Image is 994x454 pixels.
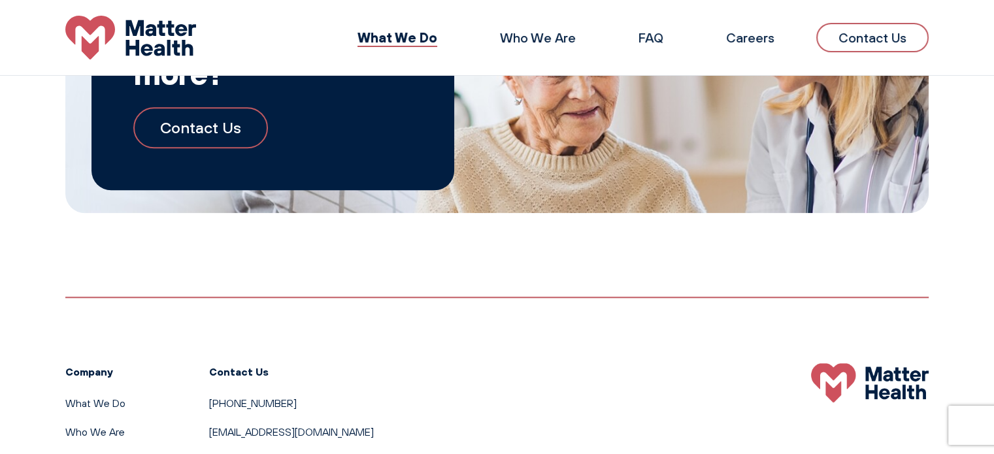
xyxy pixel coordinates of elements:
a: Contact Us [133,107,268,148]
a: Who We Are [65,425,125,438]
a: What We Do [357,29,437,46]
h3: Company [65,363,125,380]
a: Who We Are [500,29,576,46]
a: Careers [726,29,774,46]
a: [PHONE_NUMBER] [209,397,297,410]
a: [EMAIL_ADDRESS][DOMAIN_NAME] [209,425,374,438]
a: What We Do [65,397,125,410]
h3: Contact Us [209,363,374,380]
a: Contact Us [816,23,929,52]
a: FAQ [638,29,663,46]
